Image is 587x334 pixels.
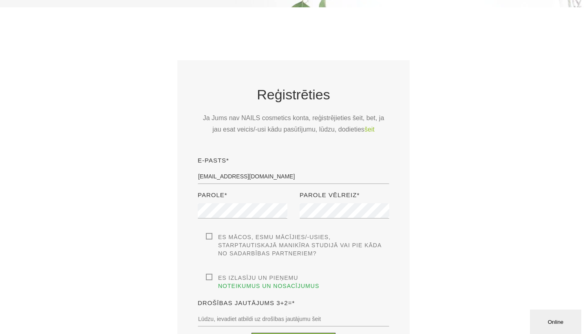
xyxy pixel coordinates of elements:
[364,124,375,135] a: šeit
[198,85,389,104] h2: Reģistrēties
[198,311,389,327] input: Lūdzu, ievadiet atbildi uz drošības jautājumu šeit
[206,233,389,257] label: Es mācos, esmu mācījies/-usies, Starptautiskajā Manikīra studijā vai pie kāda no sadarbības partn...
[198,156,229,165] label: E-pasts*
[198,112,389,135] p: Ja Jums nav NAILS cosmetics konta, reģistrējieties šeit, bet, ja jau esat veicis/-usi kādu pasūtī...
[530,308,583,334] iframe: chat widget
[198,298,295,308] label: Drošības jautājums 3+2=*
[300,190,360,200] label: Parole vēlreiz*
[198,190,227,200] label: Parole*
[206,274,389,290] label: Es izlasīju un pieņemu
[218,282,319,290] a: noteikumus un nosacījumus
[198,169,389,184] input: E-pasts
